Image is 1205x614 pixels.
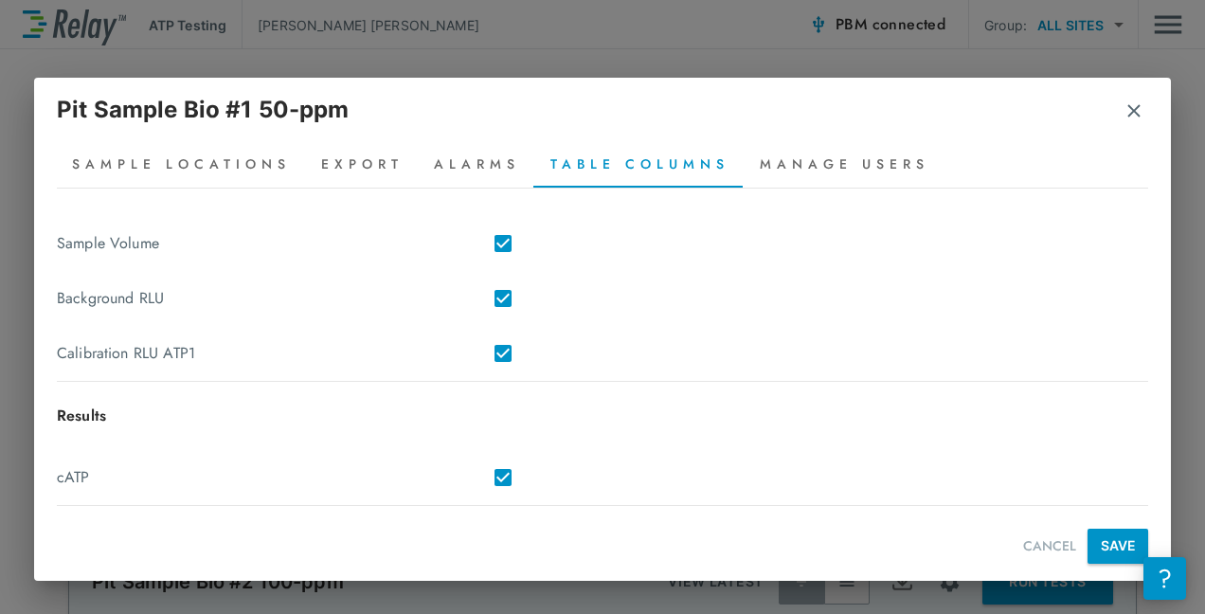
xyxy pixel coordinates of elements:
[57,458,494,497] div: cATP
[1088,529,1148,564] button: SAVE
[1016,529,1084,564] button: CANCEL
[535,142,745,188] button: Table Columns
[57,279,494,318] div: Background RLU
[419,142,535,188] button: Alarms
[1143,557,1186,600] iframe: Resource center
[1124,101,1143,120] img: Remove
[57,405,1148,427] p: Results
[57,224,494,263] div: Sample Volume
[57,142,306,188] button: Sample Locations
[57,93,350,127] p: Pit Sample Bio #1 50-ppm
[57,334,494,373] div: Calibration RLU ATP1
[745,142,944,188] button: Manage Users
[306,142,419,188] button: Export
